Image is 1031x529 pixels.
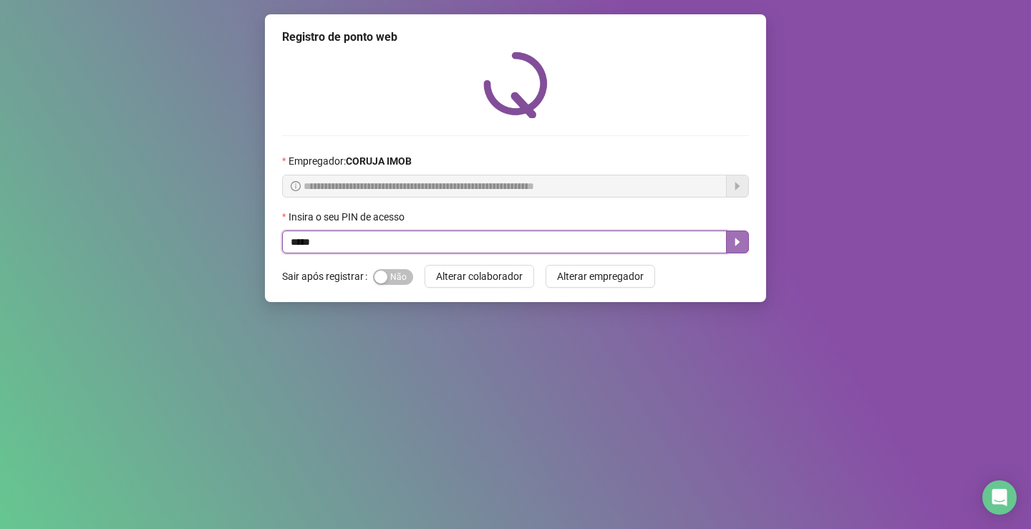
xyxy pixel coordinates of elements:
[425,265,534,288] button: Alterar colaborador
[346,155,412,167] strong: CORUJA IMOB
[282,209,414,225] label: Insira o seu PIN de acesso
[557,268,644,284] span: Alterar empregador
[291,181,301,191] span: info-circle
[483,52,548,118] img: QRPoint
[282,265,373,288] label: Sair após registrar
[289,153,412,169] span: Empregador :
[282,29,749,46] div: Registro de ponto web
[436,268,523,284] span: Alterar colaborador
[732,236,743,248] span: caret-right
[546,265,655,288] button: Alterar empregador
[982,480,1017,515] div: Open Intercom Messenger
